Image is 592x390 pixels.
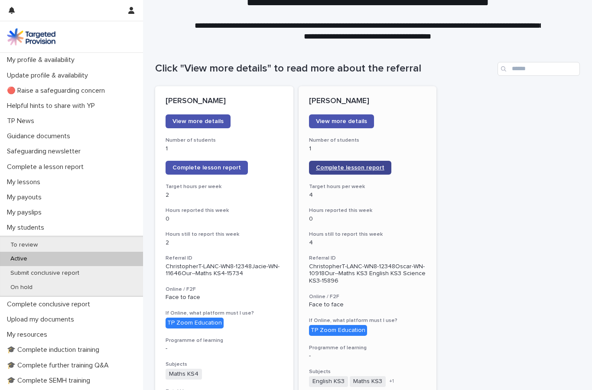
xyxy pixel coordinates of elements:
[309,192,426,199] p: 4
[3,178,47,186] p: My lessons
[309,215,426,223] p: 0
[166,239,283,247] p: 2
[166,192,283,199] p: 2
[309,183,426,190] h3: Target hours per week
[7,28,55,45] img: M5nRWzHhSzIhMunXDL62
[3,193,49,201] p: My payouts
[309,293,426,300] h3: Online / F2F
[309,137,426,144] h3: Number of students
[3,346,106,354] p: 🎓 Complete induction training
[3,255,34,263] p: Active
[3,147,88,156] p: Safeguarding newsletter
[3,87,112,95] p: 🔴 Raise a safeguarding concern
[3,208,49,217] p: My payslips
[3,102,102,110] p: Helpful hints to share with YP
[309,352,426,360] p: -
[166,337,283,344] h3: Programme of learning
[3,315,81,324] p: Upload my documents
[309,145,426,153] p: 1
[172,118,224,124] span: View more details
[309,97,426,106] p: [PERSON_NAME]
[3,377,97,385] p: 🎓 Complete SEMH training
[166,361,283,368] h3: Subjects
[3,224,51,232] p: My students
[166,97,283,106] p: [PERSON_NAME]
[309,368,426,375] h3: Subjects
[166,286,283,293] h3: Online / F2F
[3,284,39,291] p: On hold
[3,300,97,309] p: Complete conclusive report
[316,165,384,171] span: Complete lesson report
[309,317,426,324] h3: If Online, what platform must I use?
[166,369,202,380] span: Maths KS4
[3,241,45,249] p: To review
[309,376,348,387] span: English KS3
[172,165,241,171] span: Complete lesson report
[166,207,283,214] h3: Hours reported this week
[309,255,426,262] h3: Referral ID
[309,114,374,128] a: View more details
[309,207,426,214] h3: Hours reported this week
[3,163,91,171] p: Complete a lesson report
[3,56,81,64] p: My profile & availability
[3,331,54,339] p: My resources
[3,117,41,125] p: TP News
[166,161,248,175] a: Complete lesson report
[166,183,283,190] h3: Target hours per week
[166,318,224,328] div: TP Zoom Education
[3,71,95,80] p: Update profile & availability
[166,263,283,278] p: ChristopherT-LANC-WN8-12348Jacie-WN-11646Our--Maths KS4-15734
[316,118,367,124] span: View more details
[166,137,283,144] h3: Number of students
[166,294,283,301] p: Face to face
[309,263,426,285] p: ChristopherT-LANC-WN8-12348Oscar-WN-10918Our--Maths KS3 English KS3 Science KS3-15896
[166,310,283,317] h3: If Online, what platform must I use?
[3,132,77,140] p: Guidance documents
[350,376,386,387] span: Maths KS3
[166,145,283,153] p: 1
[3,270,86,277] p: Submit conclusive report
[309,344,426,351] h3: Programme of learning
[498,62,580,76] input: Search
[166,231,283,238] h3: Hours still to report this week
[155,62,494,75] h1: Click "View more details" to read more about the referral
[166,215,283,223] p: 0
[3,361,116,370] p: 🎓 Complete further training Q&A
[389,379,394,384] span: + 1
[309,325,367,336] div: TP Zoom Education
[309,239,426,247] p: 4
[309,301,426,309] p: Face to face
[166,345,283,352] p: -
[309,231,426,238] h3: Hours still to report this week
[309,161,391,175] a: Complete lesson report
[166,114,231,128] a: View more details
[166,255,283,262] h3: Referral ID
